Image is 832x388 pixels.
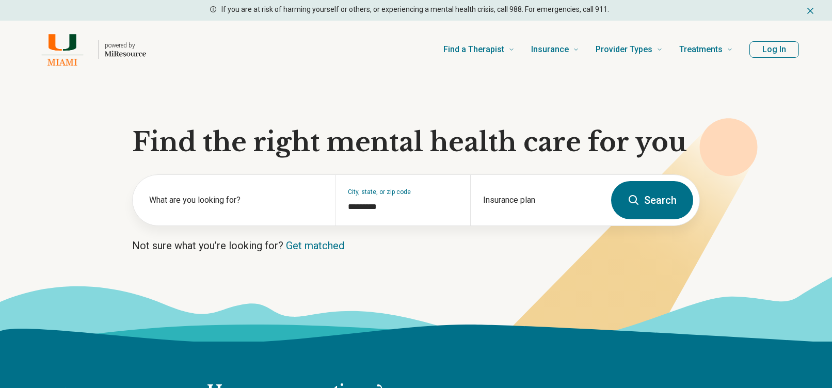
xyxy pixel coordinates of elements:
p: powered by [105,41,146,50]
a: Home page [33,33,146,66]
button: Search [611,181,693,219]
span: Insurance [531,42,569,57]
span: Provider Types [596,42,652,57]
p: If you are at risk of harming yourself or others, or experiencing a mental health crisis, call 98... [221,4,609,15]
button: Log In [749,41,799,58]
a: Treatments [679,29,733,70]
a: Get matched [286,239,344,252]
a: Insurance [531,29,579,70]
a: Provider Types [596,29,663,70]
h1: Find the right mental health care for you [132,127,700,158]
a: Find a Therapist [443,29,515,70]
label: What are you looking for? [149,194,323,206]
button: Dismiss [805,4,815,17]
span: Find a Therapist [443,42,504,57]
span: Treatments [679,42,723,57]
p: Not sure what you’re looking for? [132,238,700,253]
